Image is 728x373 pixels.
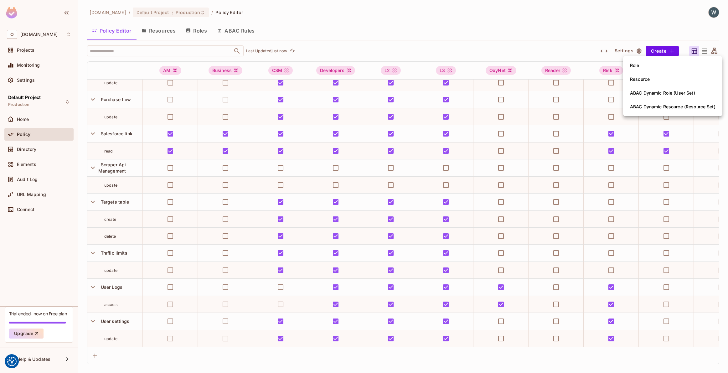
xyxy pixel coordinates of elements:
div: ABAC Dynamic Role (User Set) [630,90,695,96]
div: ABAC Dynamic Resource (Resource Set) [630,104,715,110]
div: Role [630,62,639,69]
img: Revisit consent button [7,357,17,366]
button: Consent Preferences [7,357,17,366]
div: Resource [630,76,650,82]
